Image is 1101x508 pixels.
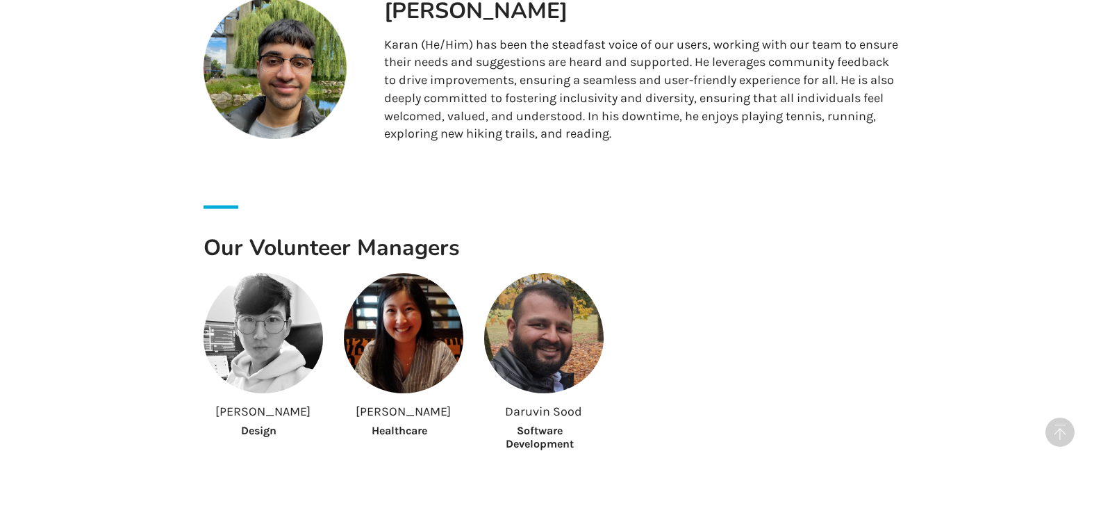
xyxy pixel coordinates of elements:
[204,273,323,404] img: Twinky profile
[344,424,455,437] p: Healthcare
[204,233,898,262] h1: Our Volunteer Managers
[484,424,595,450] p: Software Development
[344,404,463,419] p: [PERSON_NAME]
[484,273,604,404] img: Twinky profile
[384,36,898,143] p: Karan (He/Him) has been the steadfast voice of our users, working with our team to ensure their n...
[484,404,604,419] p: Daruvin Sood
[344,273,463,404] img: Twinky profile
[204,404,323,419] p: [PERSON_NAME]
[204,424,315,437] p: Design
